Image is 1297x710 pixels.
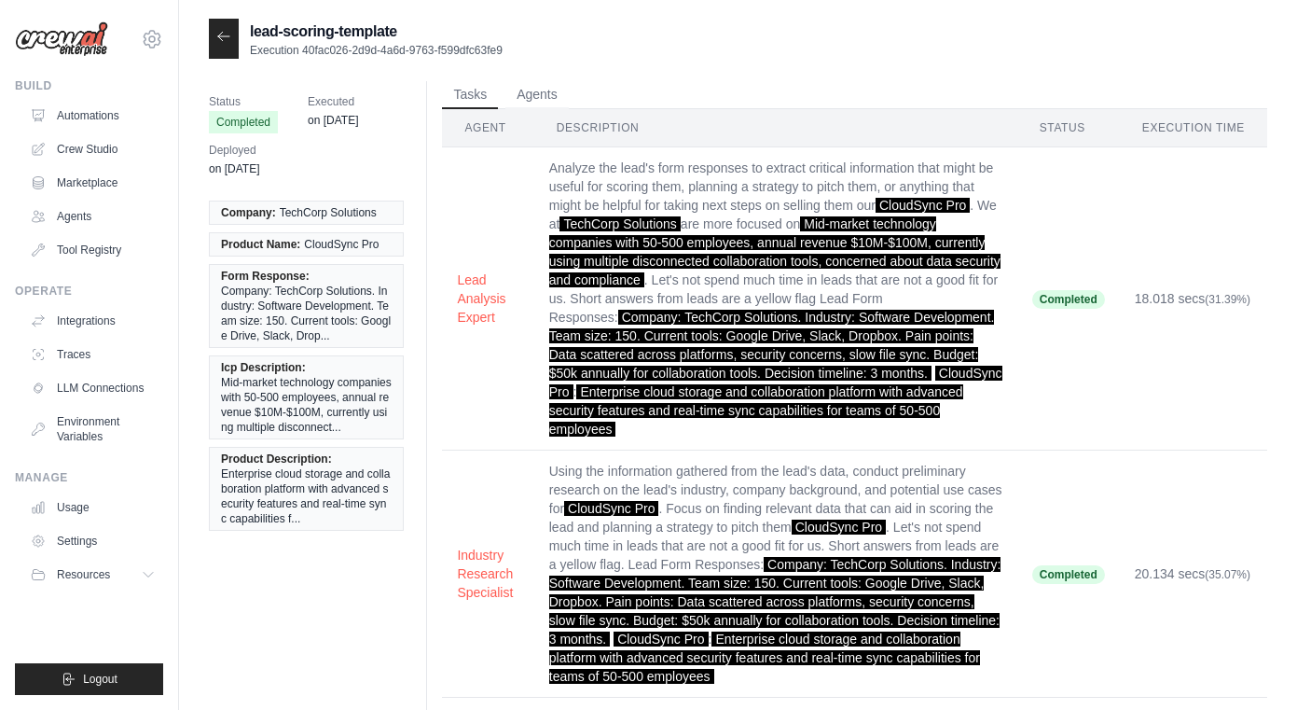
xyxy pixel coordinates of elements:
[15,21,108,57] img: Logo
[559,216,680,231] span: TechCorp Solutions
[549,557,1001,647] span: Company: TechCorp Solutions. Industry: Software Development. Team size: 150. Current tools: Googl...
[534,451,1017,698] td: Using the information gathered from the lead's data, conduct preliminary research on the lead's i...
[209,141,259,160] span: Deployed
[1017,109,1120,147] th: Status
[549,384,963,437] span: Enterprise cloud storage and collaboration platform with advanced security features and real-time...
[22,235,163,265] a: Tool Registry
[22,168,163,198] a: Marketplace
[209,111,278,133] span: Completed
[1120,109,1267,147] th: Execution Time
[15,78,163,93] div: Build
[876,198,970,213] span: CloudSync Pro
[534,109,1017,147] th: Description
[280,205,377,220] span: TechCorp Solutions
[549,632,980,684] span: Enterprise cloud storage and collaboration platform with advanced security features and real-time...
[308,114,358,127] time: August 18, 2025 at 17:43 CEST
[1032,290,1105,309] span: Completed
[221,269,310,284] span: Form Response:
[83,672,117,687] span: Logout
[22,560,163,590] button: Resources
[22,134,163,164] a: Crew Studio
[442,109,533,147] th: Agent
[221,466,392,526] span: Enterprise cloud storage and collaboration platform with advanced security features and real-time...
[57,567,110,582] span: Resources
[1205,568,1250,581] span: (35.07%)
[1032,565,1105,584] span: Completed
[534,147,1017,451] td: Analyze the lead's form responses to extract critical information that might be useful for scorin...
[22,306,163,336] a: Integrations
[22,373,163,403] a: LLM Connections
[1205,293,1250,306] span: (31.39%)
[22,101,163,131] a: Automations
[457,271,518,327] button: Lead Analysis Expert
[614,632,708,647] span: CloudSync Pro
[1120,147,1267,451] td: 18.018 secs
[22,340,163,369] a: Traces
[221,360,306,375] span: Icp Description:
[209,92,278,111] span: Status
[221,375,392,435] span: Mid-market technology companies with 50-500 employees, annual revenue $10M-$100M, currently using...
[221,237,300,252] span: Product Name:
[442,81,498,109] button: Tasks
[1120,451,1267,698] td: 20.134 secs
[304,237,379,252] span: CloudSync Pro
[221,284,392,343] span: Company: TechCorp Solutions. Industry: Software Development. Team size: 150. Current tools: Googl...
[250,21,503,43] h2: lead-scoring-template
[209,162,259,175] time: August 18, 2025 at 16:51 CEST
[221,452,332,466] span: Product Description:
[15,470,163,485] div: Manage
[505,81,569,109] button: Agents
[22,202,163,231] a: Agents
[308,92,358,111] span: Executed
[22,493,163,522] a: Usage
[15,663,163,695] button: Logout
[549,310,995,381] span: Company: TechCorp Solutions. Industry: Software Development. Team size: 150. Current tools: Googl...
[22,526,163,556] a: Settings
[22,407,163,452] a: Environment Variables
[15,284,163,299] div: Operate
[250,43,503,58] p: Execution 40fac026-2d9d-4a6d-9763-f599dfc63fe9
[792,520,886,535] span: CloudSync Pro
[564,501,658,516] span: CloudSync Pro
[457,546,518,602] button: Industry Research Specialist
[221,205,276,220] span: Company:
